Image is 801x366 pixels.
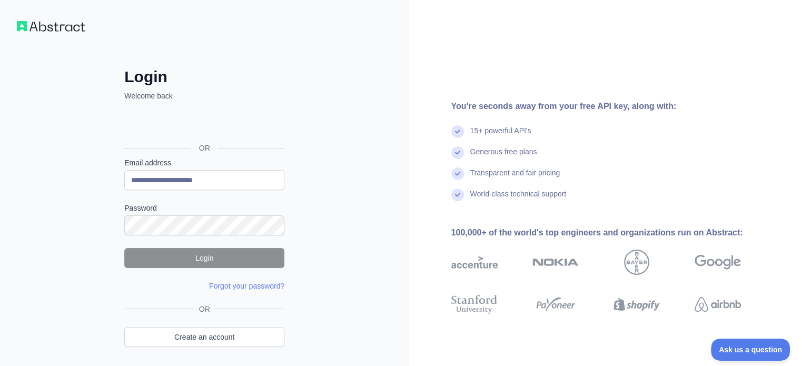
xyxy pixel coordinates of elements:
[695,293,741,316] img: airbnb
[17,21,85,32] img: Workflow
[124,157,284,168] label: Email address
[119,113,288,136] iframe: Sign in with Google Button
[451,293,498,316] img: stanford university
[124,327,284,347] a: Create an account
[451,189,464,201] img: check mark
[451,167,464,180] img: check mark
[451,125,464,138] img: check mark
[624,250,649,275] img: bayer
[470,146,537,167] div: Generous free plans
[195,304,214,314] span: OR
[451,100,775,113] div: You're seconds away from your free API key, along with:
[124,91,284,101] p: Welcome back
[470,189,567,210] div: World-class technical support
[470,167,560,189] div: Transparent and fair pricing
[614,293,660,316] img: shopify
[191,143,219,153] span: OR
[451,146,464,159] img: check mark
[532,250,579,275] img: nokia
[451,226,775,239] div: 100,000+ of the world's top engineers and organizations run on Abstract:
[470,125,531,146] div: 15+ powerful API's
[209,282,284,290] a: Forgot your password?
[695,250,741,275] img: google
[711,339,790,361] iframe: Toggle Customer Support
[451,250,498,275] img: accenture
[532,293,579,316] img: payoneer
[124,203,284,213] label: Password
[124,67,284,86] h2: Login
[124,248,284,268] button: Login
